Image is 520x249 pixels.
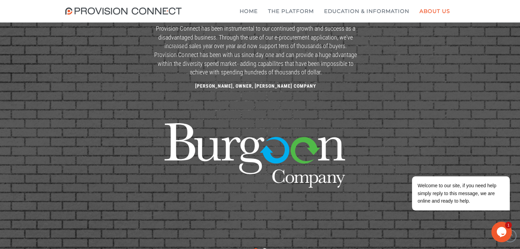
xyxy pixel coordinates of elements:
h3: , Owner, [PERSON_NAME] Company [153,84,358,89]
p: Provision Connect has been instrumental to our continued growth and success as a disadvantaged bu... [153,24,358,77]
iframe: chat widget [390,115,513,218]
img: Provision Connect [65,8,185,15]
iframe: chat widget [491,222,513,242]
span: [PERSON_NAME] [195,83,232,89]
